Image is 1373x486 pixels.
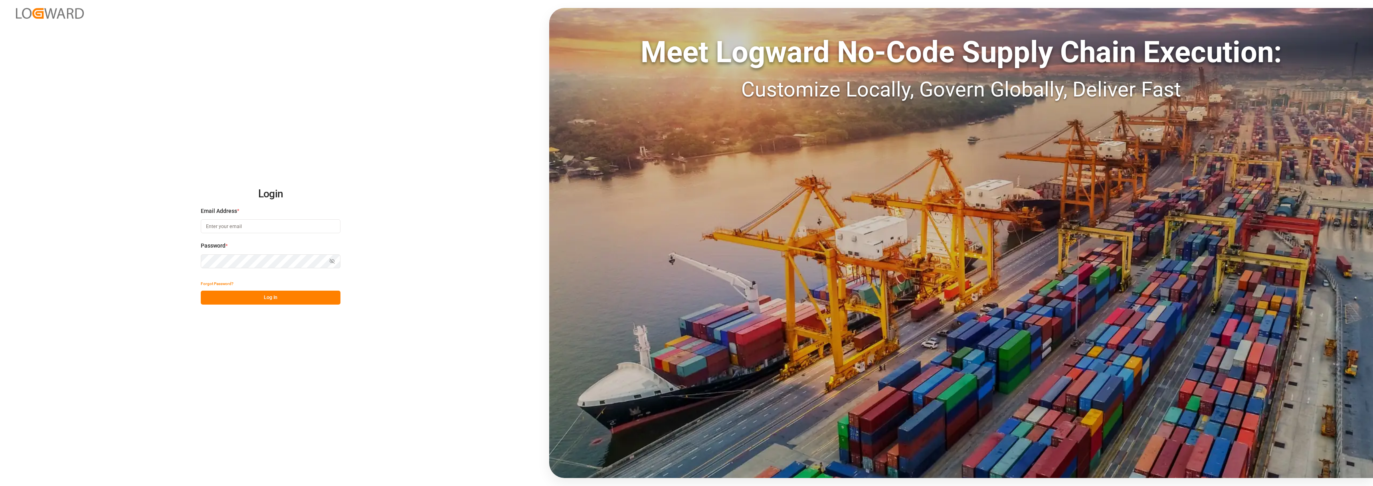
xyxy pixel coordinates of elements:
[201,277,233,291] button: Forgot Password?
[549,30,1373,74] div: Meet Logward No-Code Supply Chain Execution:
[201,181,340,207] h2: Login
[201,207,237,215] span: Email Address
[201,219,340,233] input: Enter your email
[549,74,1373,105] div: Customize Locally, Govern Globally, Deliver Fast
[201,242,226,250] span: Password
[16,8,84,19] img: Logward_new_orange.png
[201,291,340,305] button: Log In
